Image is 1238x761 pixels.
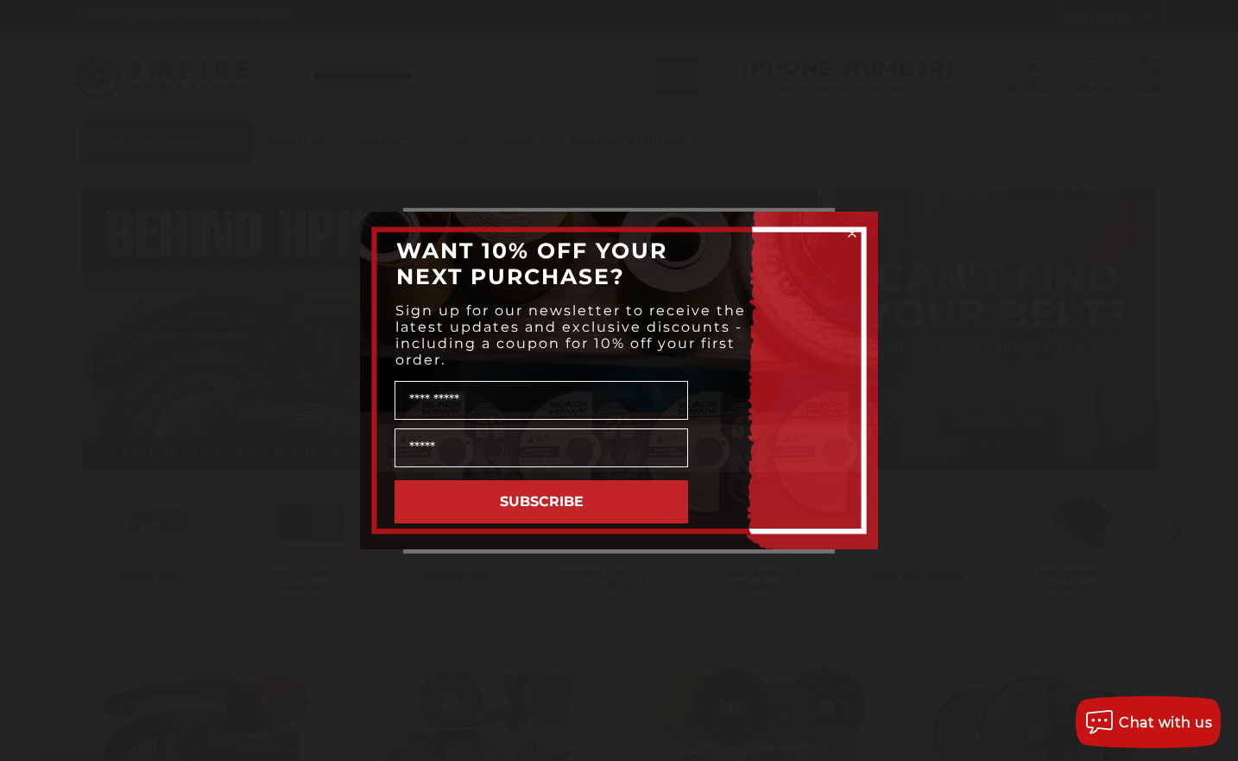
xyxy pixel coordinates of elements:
span: Sign up for our newsletter to receive the latest updates and exclusive discounts - including a co... [395,302,746,368]
button: Close dialog [843,225,861,242]
span: Chat with us [1119,714,1212,731]
button: Chat with us [1076,696,1221,748]
button: SUBSCRIBE [395,480,688,523]
span: WANT 10% OFF YOUR NEXT PURCHASE? [396,238,667,289]
input: Email [395,428,688,467]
